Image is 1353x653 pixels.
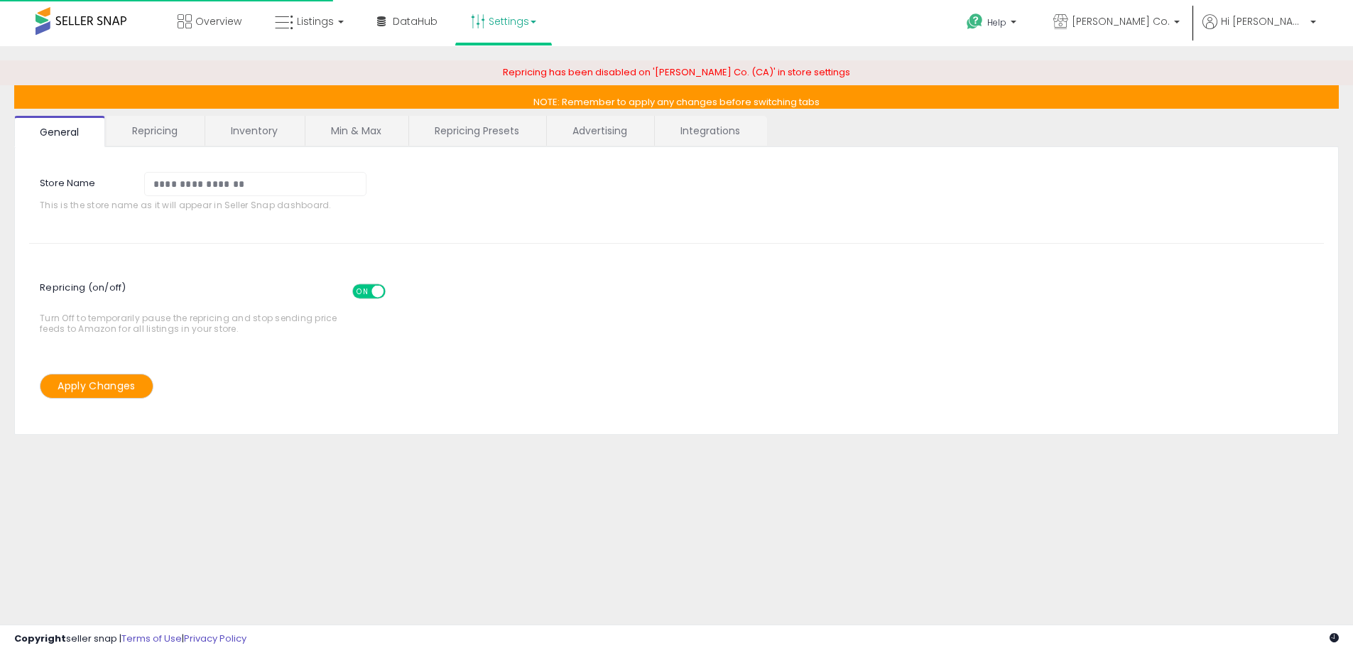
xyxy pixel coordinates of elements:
strong: Copyright [14,632,66,645]
a: Repricing [107,116,203,146]
span: OFF [384,285,406,297]
span: Help [987,16,1006,28]
span: Overview [195,14,241,28]
span: Turn Off to temporarily pause the repricing and stop sending price feeds to Amazon for all listin... [40,277,344,335]
span: Repricing has been disabled on '[PERSON_NAME] Co. (CA)' in store settings [503,65,850,79]
p: NOTE: Remember to apply any changes before switching tabs [14,85,1339,109]
span: [PERSON_NAME] Co. [1072,14,1170,28]
i: Get Help [966,13,984,31]
a: Privacy Policy [184,632,246,645]
span: Repricing (on/off) [40,274,398,313]
a: Integrations [655,116,766,146]
a: Min & Max [305,116,407,146]
a: Terms of Use [121,632,182,645]
a: Hi [PERSON_NAME] [1202,14,1316,46]
span: DataHub [393,14,438,28]
a: Repricing Presets [409,116,545,146]
a: General [14,116,105,147]
span: Hi [PERSON_NAME] [1221,14,1306,28]
div: seller snap | | [14,632,246,646]
label: Store Name [29,172,134,190]
span: ON [354,285,371,297]
a: Help [955,2,1031,46]
span: This is the store name as it will appear in Seller Snap dashboard. [40,200,376,210]
span: Listings [297,14,334,28]
a: Inventory [205,116,303,146]
button: Apply Changes [40,374,153,399]
a: Advertising [547,116,653,146]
